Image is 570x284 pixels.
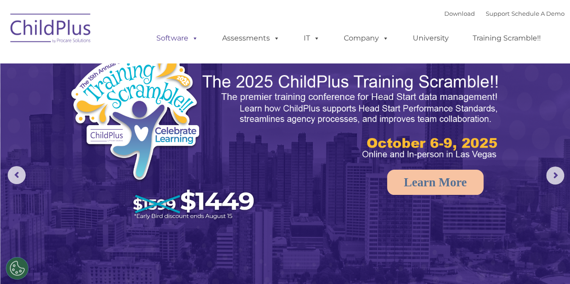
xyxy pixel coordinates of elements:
img: ChildPlus by Procare Solutions [6,7,96,52]
a: Assessments [213,29,289,47]
a: Schedule A Demo [511,10,565,17]
font: | [444,10,565,17]
a: Learn More [387,170,483,195]
a: University [404,29,458,47]
a: Software [147,29,207,47]
span: Phone number [125,96,164,103]
span: Last name [125,59,153,66]
a: Training Scramble!! [464,29,550,47]
a: Company [335,29,398,47]
a: Download [444,10,475,17]
a: IT [295,29,329,47]
button: Cookies Settings [6,257,28,279]
a: Support [486,10,510,17]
